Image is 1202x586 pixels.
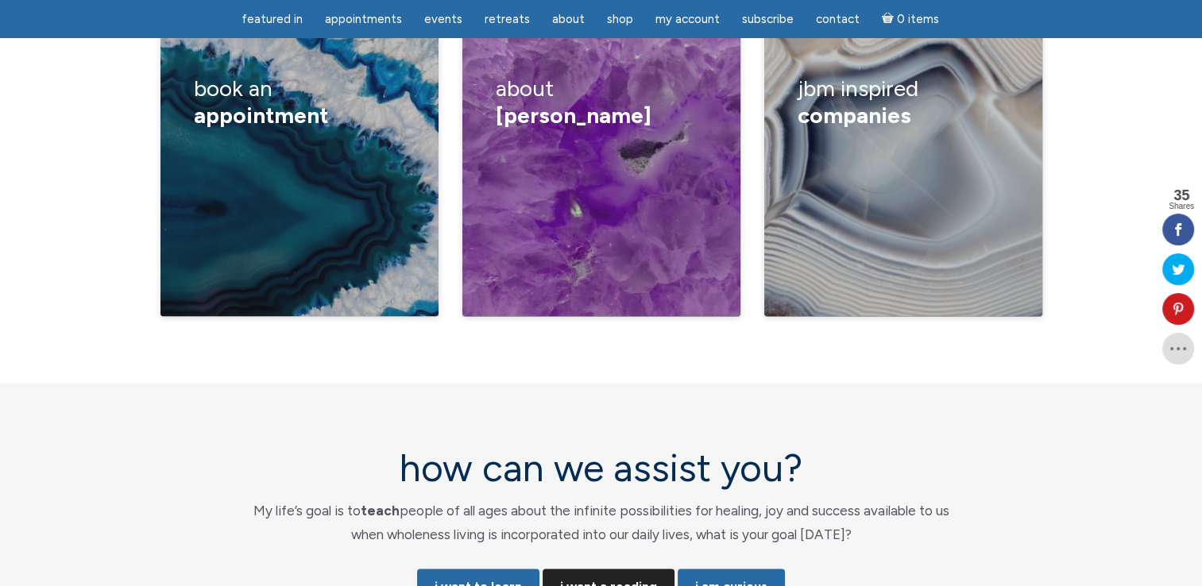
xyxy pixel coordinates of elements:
[496,101,651,128] span: [PERSON_NAME]
[415,4,472,35] a: Events
[194,64,404,139] h3: book an
[742,12,794,26] span: Subscribe
[315,4,412,35] a: Appointments
[896,13,938,25] span: 0 items
[236,498,967,546] p: My life’s goal is to people of all ages about the infinite possibilities for healing, joy and suc...
[798,101,911,128] span: Companies
[882,12,897,26] i: Cart
[232,4,312,35] a: featured in
[424,12,462,26] span: Events
[552,12,585,26] span: About
[325,12,402,26] span: Appointments
[607,12,633,26] span: Shop
[798,64,1008,139] h3: jbm inspired
[236,446,967,488] h2: how can we assist you?
[475,4,539,35] a: Retreats
[361,502,400,518] strong: teach
[543,4,594,35] a: About
[597,4,643,35] a: Shop
[655,12,720,26] span: My Account
[242,12,303,26] span: featured in
[872,2,949,35] a: Cart0 items
[646,4,729,35] a: My Account
[194,101,328,128] span: appointment
[816,12,860,26] span: Contact
[732,4,803,35] a: Subscribe
[1169,202,1194,210] span: Shares
[496,64,706,139] h3: about
[1169,188,1194,202] span: 35
[485,12,530,26] span: Retreats
[806,4,869,35] a: Contact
